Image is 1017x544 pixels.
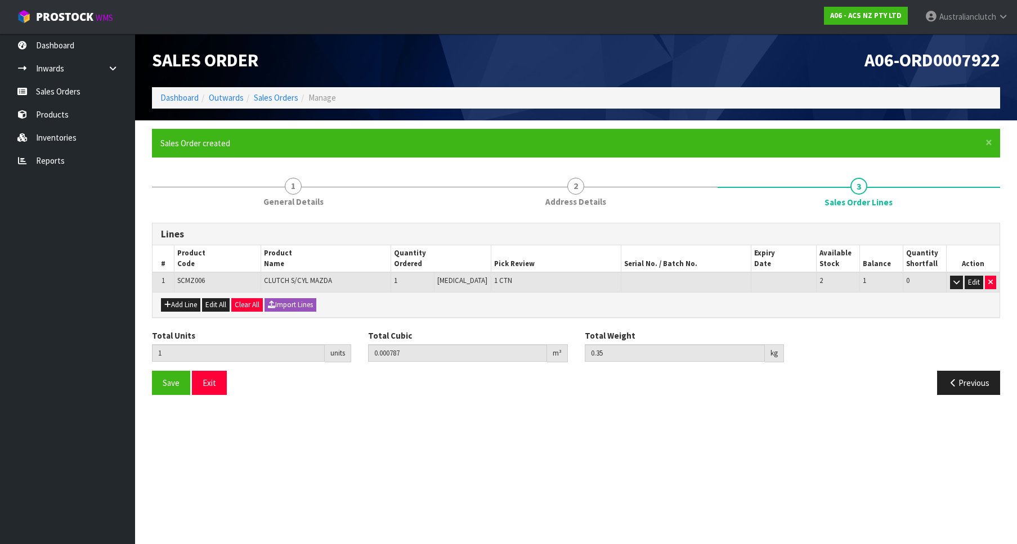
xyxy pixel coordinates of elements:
[939,11,996,22] span: Australianclutch
[264,276,332,285] span: CLUTCH S/CYL MAZDA
[202,298,230,312] button: Edit All
[96,12,113,23] small: WMS
[819,276,823,285] span: 2
[585,330,635,341] label: Total Weight
[491,245,621,272] th: Pick Review
[163,377,180,388] span: Save
[161,298,200,312] button: Add Line
[368,330,412,341] label: Total Cubic
[751,245,817,272] th: Expiry Date
[285,178,302,195] span: 1
[863,276,866,285] span: 1
[17,10,31,24] img: cube-alt.png
[850,178,867,195] span: 3
[817,245,860,272] th: Available Stock
[177,276,205,285] span: SCMZ006
[160,138,230,149] span: Sales Order created
[830,11,902,20] strong: A06 - ACS NZ PTY LTD
[621,245,751,272] th: Serial No. / Batch No.
[825,196,893,208] span: Sales Order Lines
[152,371,190,395] button: Save
[947,245,1000,272] th: Action
[391,245,491,272] th: Quantity Ordered
[906,276,910,285] span: 0
[937,371,1000,395] button: Previous
[161,229,991,240] h3: Lines
[152,344,325,362] input: Total Units
[308,92,336,103] span: Manage
[494,276,512,285] span: 1 CTN
[394,276,397,285] span: 1
[174,245,261,272] th: Product Code
[985,134,992,150] span: ×
[860,245,903,272] th: Balance
[162,276,165,285] span: 1
[261,245,391,272] th: Product Name
[209,92,244,103] a: Outwards
[192,371,227,395] button: Exit
[152,214,1000,404] span: Sales Order Lines
[231,298,263,312] button: Clear All
[36,10,93,24] span: ProStock
[437,276,487,285] span: [MEDICAL_DATA]
[545,196,606,208] span: Address Details
[153,245,174,272] th: #
[903,245,947,272] th: Quantity Shortfall
[368,344,546,362] input: Total Cubic
[263,196,324,208] span: General Details
[567,178,584,195] span: 2
[152,49,258,71] span: Sales Order
[585,344,765,362] input: Total Weight
[864,49,1000,71] span: A06-ORD0007922
[325,344,351,362] div: units
[152,330,195,341] label: Total Units
[965,276,983,289] button: Edit
[265,298,316,312] button: Import Lines
[254,92,298,103] a: Sales Orders
[160,92,199,103] a: Dashboard
[547,344,568,362] div: m³
[765,344,784,362] div: kg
